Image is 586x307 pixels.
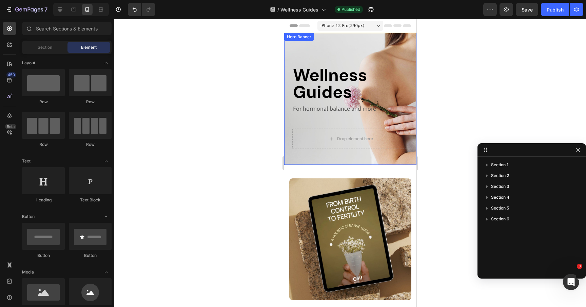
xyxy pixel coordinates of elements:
[491,183,509,190] span: Section 3
[69,197,112,203] div: Text Block
[69,141,112,148] div: Row
[547,6,564,13] div: Publish
[284,19,416,307] iframe: To enrich screen reader interactions, please activate Accessibility in Grammarly extension settings
[277,6,279,13] span: /
[22,214,35,220] span: Button
[22,158,31,164] span: Text
[22,99,65,105] div: Row
[22,253,65,259] div: Button
[44,5,47,14] p: 7
[3,3,51,16] button: 7
[22,197,65,203] div: Heading
[491,194,509,201] span: Section 4
[22,22,112,35] input: Search Sections & Elements
[101,156,112,167] span: Toggle open
[101,267,112,278] span: Toggle open
[5,124,16,129] div: Beta
[69,253,112,259] div: Button
[491,172,509,179] span: Section 2
[22,141,65,148] div: Row
[101,211,112,222] span: Toggle open
[563,274,579,290] iframe: Intercom live chat
[38,44,52,50] span: Section
[491,161,508,168] span: Section 1
[6,72,16,78] div: 450
[577,264,582,269] span: 3
[22,269,34,275] span: Media
[22,60,35,66] span: Layout
[341,6,360,13] span: Published
[491,216,509,222] span: Section 6
[522,7,533,13] span: Save
[69,99,112,105] div: Row
[128,3,155,16] div: Undo/Redo
[81,44,97,50] span: Element
[101,58,112,68] span: Toggle open
[280,6,318,13] span: Wellness Guides
[516,3,538,16] button: Save
[541,3,569,16] button: Publish
[491,205,509,212] span: Section 5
